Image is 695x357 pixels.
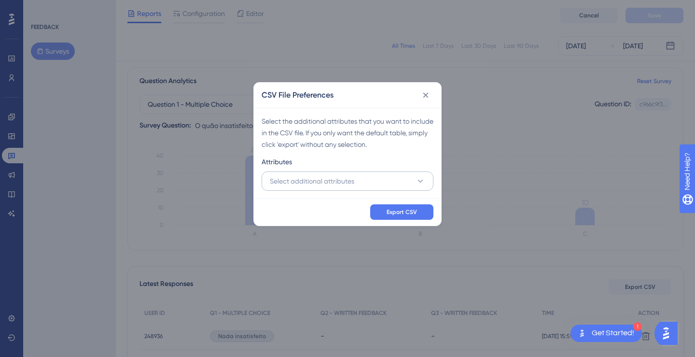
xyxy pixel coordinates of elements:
[23,2,60,14] span: Need Help?
[633,322,642,331] div: 1
[262,115,433,150] div: Select the additional attributes that you want to include in the CSV file. If you only want the d...
[387,208,417,216] span: Export CSV
[654,319,683,348] iframe: UserGuiding AI Assistant Launcher
[570,325,642,342] div: Open Get Started! checklist, remaining modules: 1
[576,328,588,339] img: launcher-image-alternative-text
[262,89,334,101] h2: CSV File Preferences
[592,328,634,339] div: Get Started!
[270,175,354,187] span: Select additional attributes
[262,156,292,168] span: Attributes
